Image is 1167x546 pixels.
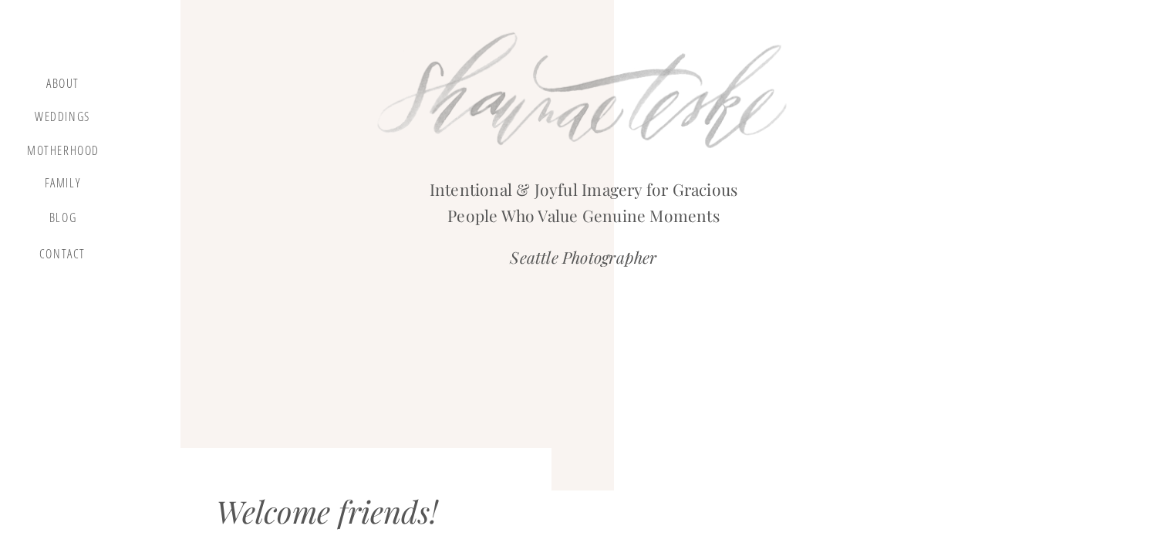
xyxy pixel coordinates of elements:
h2: Intentional & Joyful Imagery for Gracious People Who Value Genuine Moments [413,177,755,221]
a: motherhood [27,143,99,160]
a: Family [33,176,92,196]
a: blog [40,211,86,232]
i: Seattle Photographer [510,246,656,268]
a: about [40,76,86,95]
a: Weddings [33,110,92,129]
a: contact [36,247,89,268]
div: Welcome friends! [216,493,488,538]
